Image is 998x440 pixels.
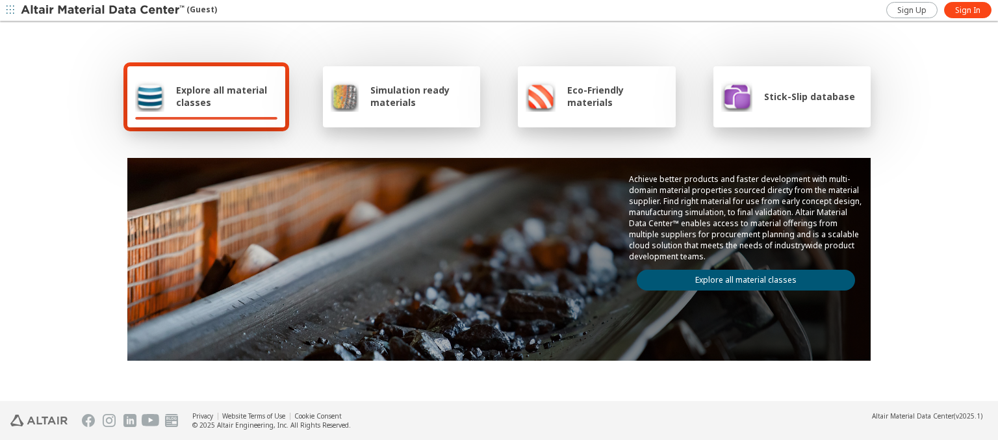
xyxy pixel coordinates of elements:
img: Stick-Slip database [721,81,752,112]
a: Sign In [944,2,992,18]
a: Cookie Consent [294,411,342,421]
a: Explore all material classes [637,270,855,291]
span: Sign In [955,5,980,16]
a: Website Terms of Use [222,411,285,421]
p: Achieve better products and faster development with multi-domain material properties sourced dire... [629,174,863,262]
span: Sign Up [897,5,927,16]
img: Eco-Friendly materials [526,81,556,112]
a: Sign Up [886,2,938,18]
img: Altair Material Data Center [21,4,186,17]
span: Altair Material Data Center [872,411,954,421]
div: © 2025 Altair Engineering, Inc. All Rights Reserved. [192,421,351,430]
div: (v2025.1) [872,411,982,421]
span: Simulation ready materials [370,84,472,109]
a: Privacy [192,411,213,421]
img: Simulation ready materials [331,81,359,112]
span: Eco-Friendly materials [567,84,667,109]
img: Explore all material classes [135,81,164,112]
span: Explore all material classes [176,84,277,109]
span: Stick-Slip database [764,90,855,103]
div: (Guest) [21,4,217,17]
img: Altair Engineering [10,415,68,426]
